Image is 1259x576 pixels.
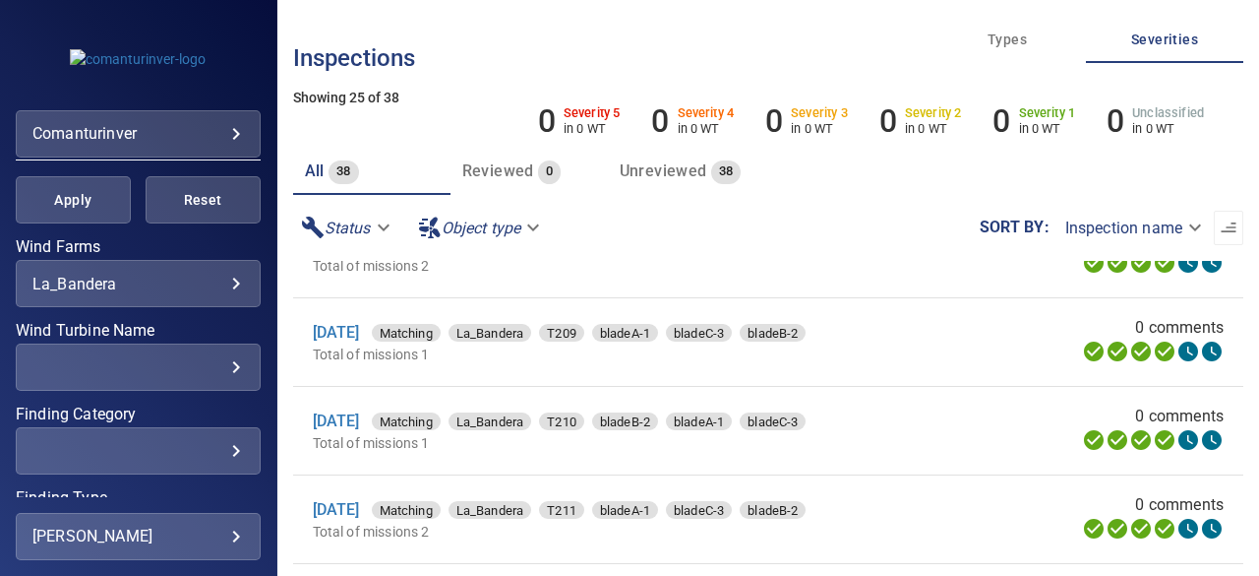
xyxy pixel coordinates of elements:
p: Total of missions 2 [313,522,946,542]
h6: Unclassified [1132,106,1204,120]
h6: 0 [765,102,783,140]
span: La_Bandera [449,501,532,521]
p: in 0 WT [678,121,735,136]
p: in 0 WT [564,121,621,136]
p: in 0 WT [905,121,962,136]
span: bladeC-3 [666,501,732,521]
h6: Severity 3 [791,106,848,120]
button: Sort list from oldest to newest [1214,211,1243,245]
span: T210 [539,413,584,432]
label: Wind Farms [16,239,261,255]
p: in 0 WT [791,121,848,136]
span: La_Bandera [449,413,532,432]
h6: 0 [651,102,669,140]
div: bladeB-2 [592,413,658,430]
svg: Matching 0% [1176,517,1200,541]
div: La_Bandera [449,324,532,342]
p: Total of missions 1 [313,433,946,453]
span: Reset [170,188,236,213]
span: Matching [372,501,441,521]
svg: Data Formatted 100% [1106,251,1129,275]
a: [DATE] [313,500,360,519]
div: Finding Category [16,427,261,475]
svg: Classification 0% [1200,251,1224,275]
span: bladeC-3 [666,324,732,344]
li: Severity 3 [765,102,848,140]
span: 38 [711,160,742,183]
h6: Severity 1 [1019,106,1076,120]
em: Status [325,219,371,237]
span: Reviewed [462,161,534,180]
span: bladeA-1 [592,324,658,344]
span: bladeB-2 [592,413,658,432]
div: T210 [539,413,584,430]
span: bladeA-1 [592,501,658,521]
p: Total of missions 2 [313,256,946,276]
h6: 0 [1107,102,1124,140]
h6: 0 [879,102,897,140]
span: bladeB-2 [740,324,806,344]
li: Severity 4 [651,102,734,140]
svg: Matching 0% [1176,428,1200,452]
svg: Uploading 100% [1082,340,1106,363]
div: La_Bandera [32,275,244,293]
h3: Inspections [293,45,1243,71]
p: Total of missions 1 [313,345,946,364]
span: 0 comments [1135,405,1224,428]
span: All [305,161,325,180]
span: 0 comments [1135,316,1224,340]
li: Severity Unclassified [1107,102,1204,140]
svg: Data Formatted 100% [1106,517,1129,541]
span: Types [940,28,1074,52]
a: [DATE] [313,412,360,430]
span: bladeB-2 [740,501,806,521]
span: Matching [372,324,441,344]
span: 0 [538,160,561,183]
div: T211 [539,501,584,519]
span: Matching [372,413,441,432]
div: bladeC-3 [740,413,806,430]
img: comanturinver-logo [70,49,206,69]
span: Apply [40,188,106,213]
div: T209 [539,324,584,342]
svg: ML Processing 100% [1153,517,1176,541]
svg: Selecting 100% [1129,428,1153,452]
div: bladeC-3 [666,501,732,519]
div: Matching [372,501,441,519]
div: Wind Turbine Name [16,344,261,391]
svg: Classification 0% [1200,517,1224,541]
svg: Matching 0% [1176,251,1200,275]
div: La_Bandera [449,501,532,519]
div: Wind Farms [16,260,261,307]
a: [DATE] [313,323,360,342]
div: comanturinver [32,118,244,150]
span: bladeA-1 [666,413,732,432]
span: Severities [1098,28,1231,52]
div: Matching [372,324,441,342]
svg: Uploading 100% [1082,428,1106,452]
svg: Uploading 100% [1082,517,1106,541]
svg: ML Processing 100% [1153,428,1176,452]
svg: ML Processing 100% [1153,340,1176,363]
div: bladeA-1 [592,324,658,342]
svg: ML Processing 100% [1153,251,1176,275]
p: in 0 WT [1019,121,1076,136]
label: Sort by : [980,220,1049,235]
div: La_Bandera [449,413,532,430]
svg: Selecting 100% [1129,340,1153,363]
button: Apply [16,176,131,224]
div: comanturinver [16,110,261,158]
div: bladeB-2 [740,324,806,342]
svg: Uploading 100% [1082,251,1106,275]
div: Object type [410,211,553,245]
div: Status [293,211,402,245]
div: bladeB-2 [740,501,806,519]
span: La_Bandera [449,324,532,344]
div: [PERSON_NAME] [32,521,244,552]
h6: Severity 5 [564,106,621,120]
em: Object type [442,219,521,237]
h6: Severity 2 [905,106,962,120]
span: 38 [329,160,359,183]
div: Matching [372,413,441,430]
span: T211 [539,501,584,521]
